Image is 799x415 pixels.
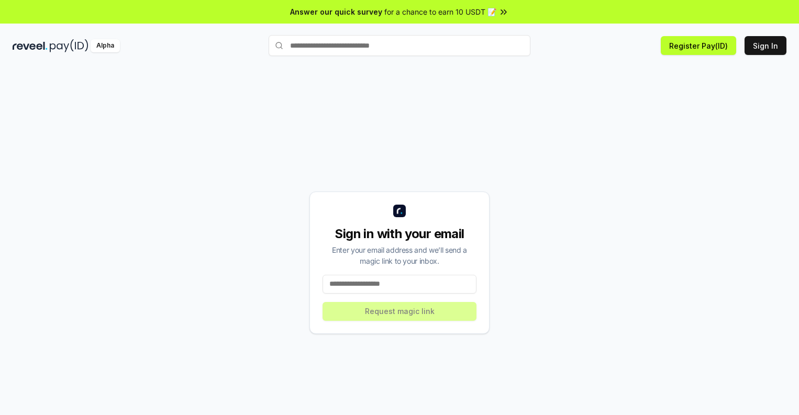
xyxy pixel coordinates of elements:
div: Sign in with your email [323,226,476,242]
img: pay_id [50,39,88,52]
div: Enter your email address and we’ll send a magic link to your inbox. [323,244,476,266]
button: Register Pay(ID) [661,36,736,55]
span: for a chance to earn 10 USDT 📝 [384,6,496,17]
span: Answer our quick survey [290,6,382,17]
img: reveel_dark [13,39,48,52]
div: Alpha [91,39,120,52]
button: Sign In [745,36,786,55]
img: logo_small [393,205,406,217]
